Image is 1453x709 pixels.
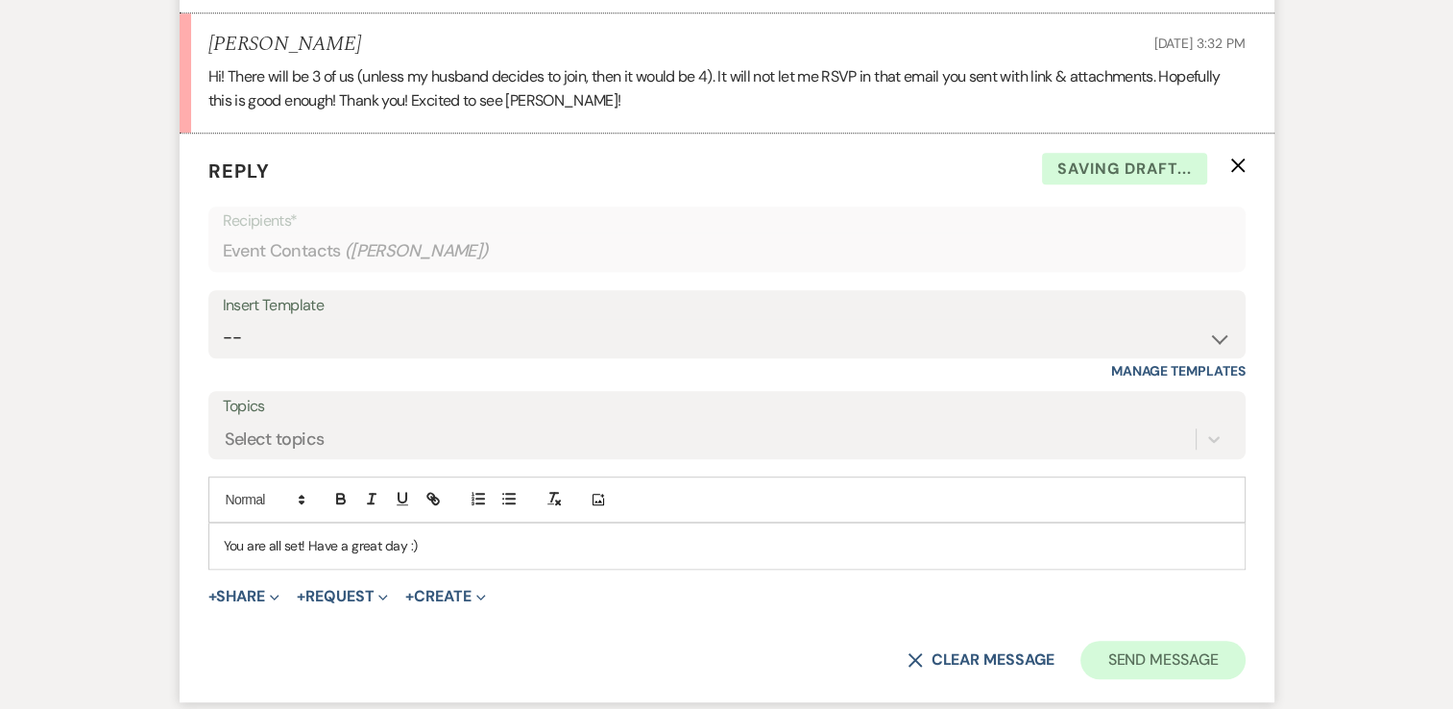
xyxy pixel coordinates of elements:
[1042,153,1207,185] span: Saving draft...
[405,589,485,604] button: Create
[908,652,1053,668] button: Clear message
[223,292,1231,320] div: Insert Template
[224,535,1230,556] p: You are all set! Have a great day :)
[208,33,361,57] h5: [PERSON_NAME]
[223,393,1231,421] label: Topics
[225,427,325,452] div: Select topics
[223,208,1231,233] p: Recipients*
[297,589,388,604] button: Request
[345,238,489,264] span: ( [PERSON_NAME] )
[1080,641,1245,679] button: Send Message
[208,159,270,183] span: Reply
[1111,362,1246,379] a: Manage Templates
[223,232,1231,270] div: Event Contacts
[208,64,1246,113] p: Hi! There will be 3 of us (unless my husband decides to join, then it would be 4). It will not le...
[297,589,305,604] span: +
[405,589,414,604] span: +
[208,589,280,604] button: Share
[208,589,217,604] span: +
[1153,35,1245,52] span: [DATE] 3:32 PM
